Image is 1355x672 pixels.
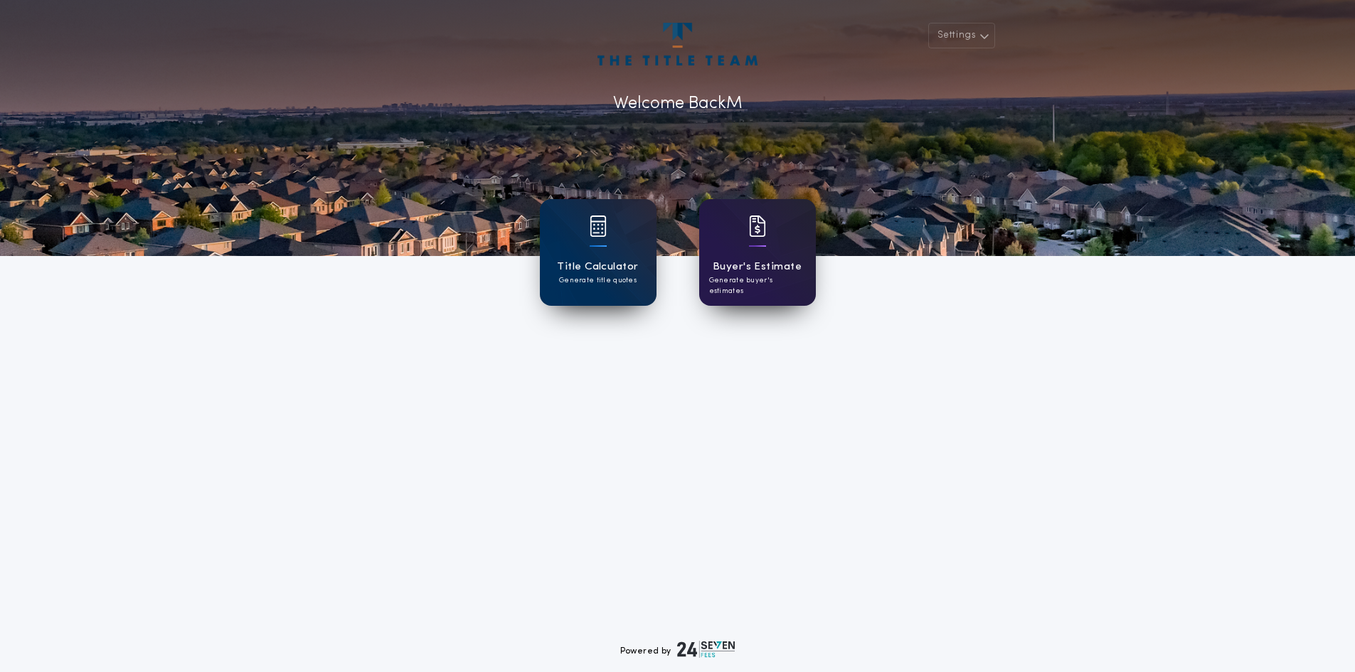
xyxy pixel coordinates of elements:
[713,259,802,275] h1: Buyer's Estimate
[620,641,735,658] div: Powered by
[597,23,757,65] img: account-logo
[590,215,607,237] img: card icon
[540,199,657,306] a: card iconTitle CalculatorGenerate title quotes
[677,641,735,658] img: logo
[709,275,806,297] p: Generate buyer's estimates
[559,275,637,286] p: Generate title quotes
[928,23,995,48] button: Settings
[557,259,638,275] h1: Title Calculator
[613,91,743,117] p: Welcome Back M
[749,215,766,237] img: card icon
[699,199,816,306] a: card iconBuyer's EstimateGenerate buyer's estimates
